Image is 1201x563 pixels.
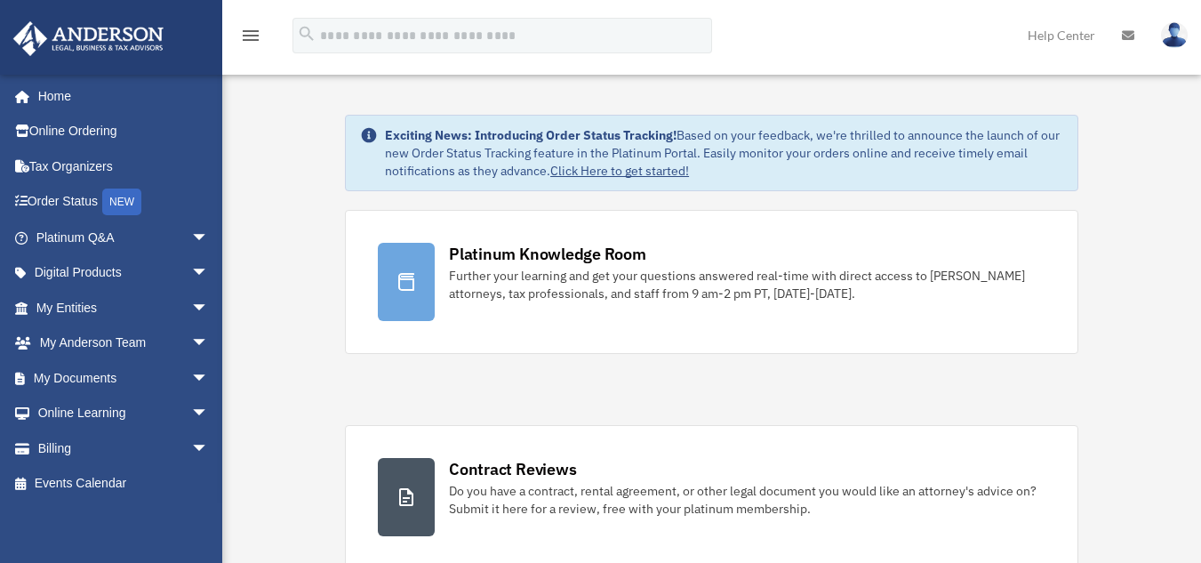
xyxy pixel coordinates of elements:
[240,31,261,46] a: menu
[12,430,236,466] a: Billingarrow_drop_down
[449,267,1045,302] div: Further your learning and get your questions answered real-time with direct access to [PERSON_NAM...
[385,126,1063,180] div: Based on your feedback, we're thrilled to announce the launch of our new Order Status Tracking fe...
[191,255,227,292] span: arrow_drop_down
[191,220,227,256] span: arrow_drop_down
[449,243,646,265] div: Platinum Knowledge Room
[8,21,169,56] img: Anderson Advisors Platinum Portal
[191,360,227,397] span: arrow_drop_down
[12,290,236,326] a: My Entitiesarrow_drop_down
[385,127,677,143] strong: Exciting News: Introducing Order Status Tracking!
[12,255,236,291] a: Digital Productsarrow_drop_down
[240,25,261,46] i: menu
[550,163,689,179] a: Click Here to get started!
[345,210,1078,354] a: Platinum Knowledge Room Further your learning and get your questions answered real-time with dire...
[12,360,236,396] a: My Documentsarrow_drop_down
[12,149,236,184] a: Tax Organizers
[191,430,227,467] span: arrow_drop_down
[102,189,141,215] div: NEW
[12,78,227,114] a: Home
[12,326,236,361] a: My Anderson Teamarrow_drop_down
[12,114,236,149] a: Online Ordering
[1161,22,1188,48] img: User Pic
[12,396,236,431] a: Online Learningarrow_drop_down
[191,290,227,326] span: arrow_drop_down
[12,220,236,255] a: Platinum Q&Aarrow_drop_down
[191,326,227,362] span: arrow_drop_down
[297,24,316,44] i: search
[12,184,236,221] a: Order StatusNEW
[449,482,1045,518] div: Do you have a contract, rental agreement, or other legal document you would like an attorney's ad...
[191,396,227,432] span: arrow_drop_down
[12,466,236,502] a: Events Calendar
[449,458,576,480] div: Contract Reviews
